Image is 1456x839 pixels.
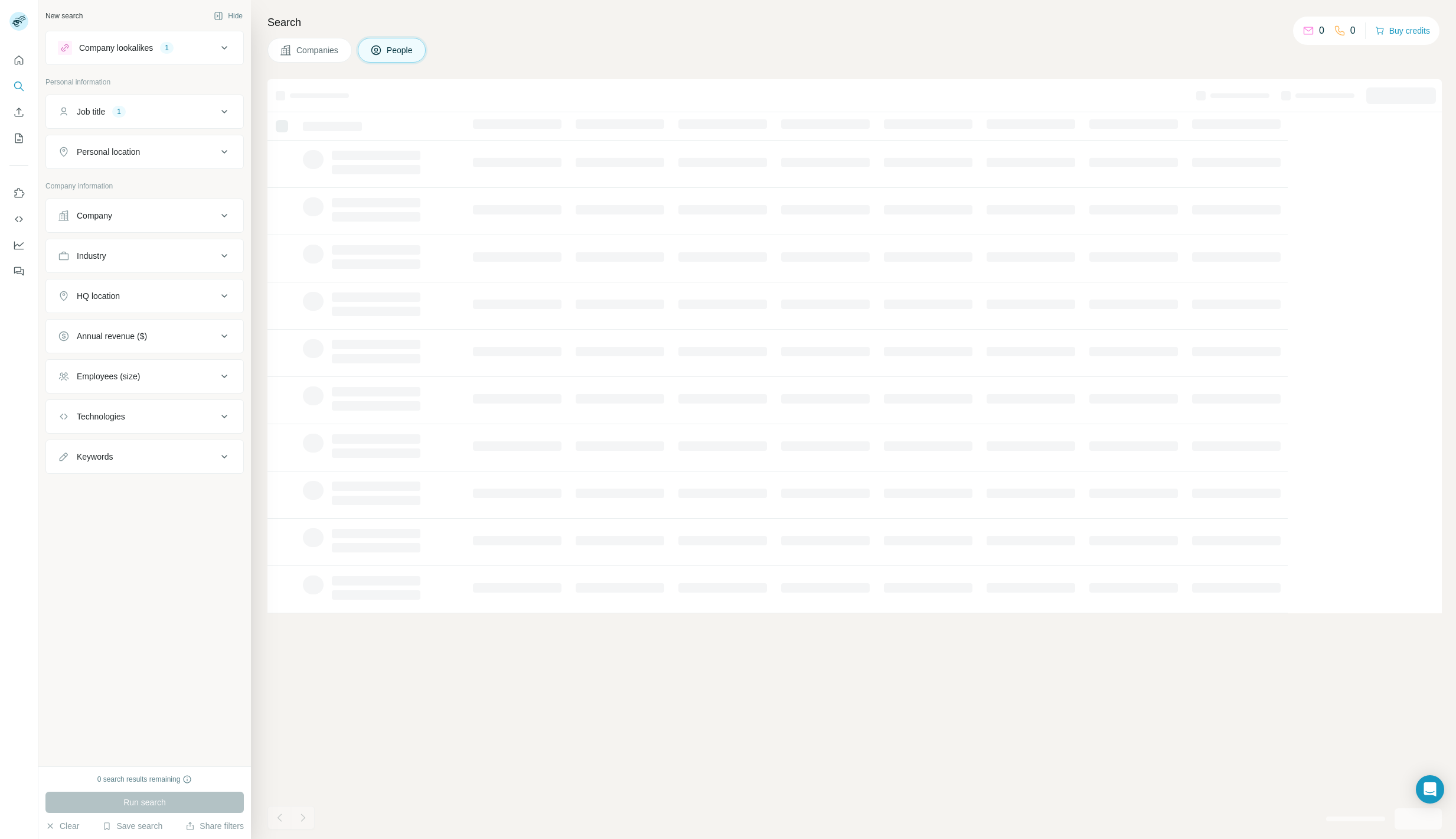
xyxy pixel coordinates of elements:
[46,443,243,471] button: Keywords
[1350,24,1356,38] p: 0
[1416,775,1444,804] div: Open Intercom Messenger
[45,11,83,21] div: New search
[185,820,244,832] button: Share filters
[9,76,28,97] button: Search
[296,44,339,56] span: Companies
[97,774,192,785] div: 0 search results remaining
[45,181,244,191] p: Company information
[46,282,243,310] button: HQ location
[160,43,174,53] div: 1
[9,183,28,204] button: Use Surfe on LinkedIn
[1319,24,1324,38] p: 0
[9,261,28,282] button: Feedback
[112,106,126,117] div: 1
[1375,22,1430,39] button: Buy credits
[77,210,112,222] div: Company
[77,106,105,118] div: Job title
[387,44,414,56] span: People
[77,370,140,382] div: Employees (size)
[45,820,79,832] button: Clear
[9,128,28,149] button: My lists
[46,138,243,166] button: Personal location
[9,50,28,71] button: Quick start
[46,362,243,391] button: Employees (size)
[77,146,140,158] div: Personal location
[102,820,162,832] button: Save search
[79,42,153,54] div: Company lookalikes
[46,402,243,431] button: Technologies
[9,209,28,230] button: Use Surfe API
[77,451,113,463] div: Keywords
[267,14,1442,31] h4: Search
[77,411,125,422] div: Technologies
[205,7,251,25] button: Hide
[46,242,243,270] button: Industry
[46,34,243,62] button: Company lookalikes1
[45,77,244,87] p: Personal information
[77,290,120,302] div: HQ location
[77,330,147,342] div: Annual revenue ($)
[77,250,106,262] div: Industry
[46,201,243,230] button: Company
[9,102,28,123] button: Enrich CSV
[46,97,243,126] button: Job title1
[46,322,243,350] button: Annual revenue ($)
[9,235,28,256] button: Dashboard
